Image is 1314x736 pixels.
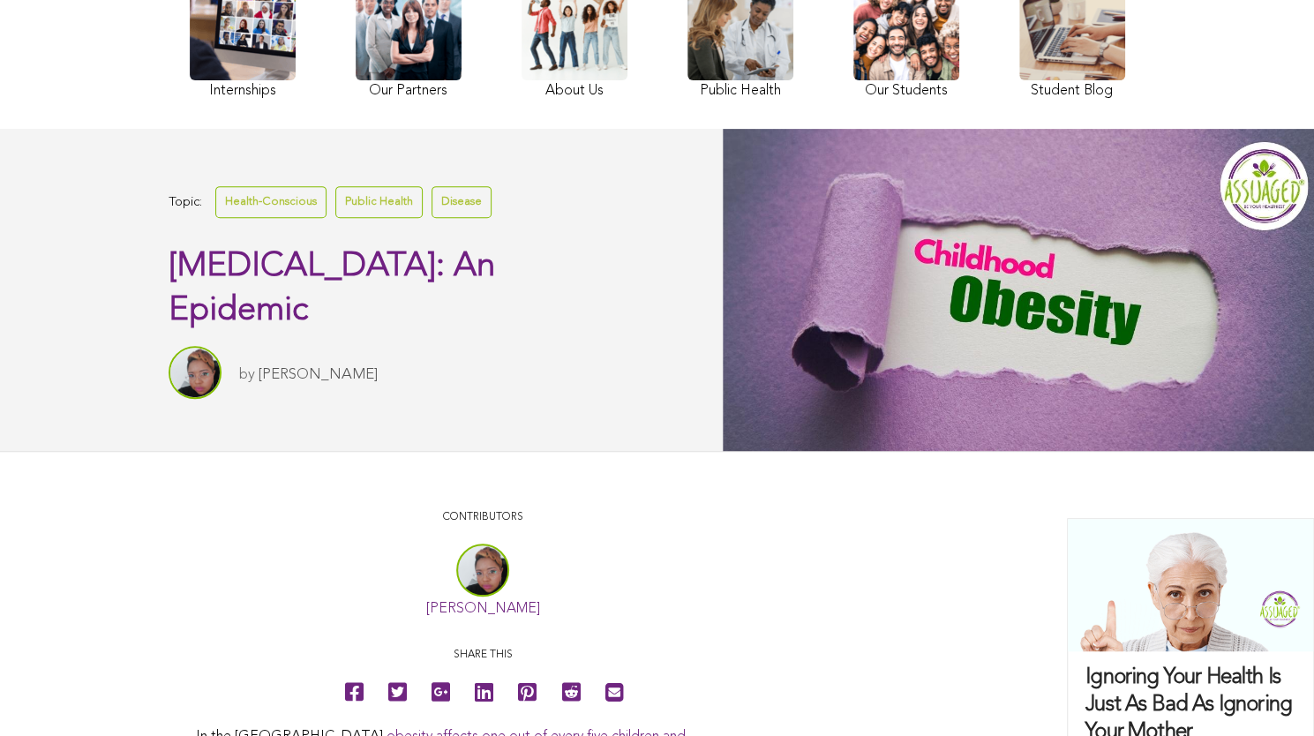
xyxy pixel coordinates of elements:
[432,186,492,217] a: Disease
[196,647,770,664] p: Share this
[259,367,378,382] a: [PERSON_NAME]
[215,186,327,217] a: Health-Conscious
[426,602,540,616] a: [PERSON_NAME]
[169,250,495,327] span: [MEDICAL_DATA]: An Epidemic
[169,191,202,214] span: Topic:
[239,367,255,382] span: by
[335,186,423,217] a: Public Health
[1226,651,1314,736] iframe: Chat Widget
[196,509,770,526] p: CONTRIBUTORS
[169,346,222,399] img: Tamifer Lewis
